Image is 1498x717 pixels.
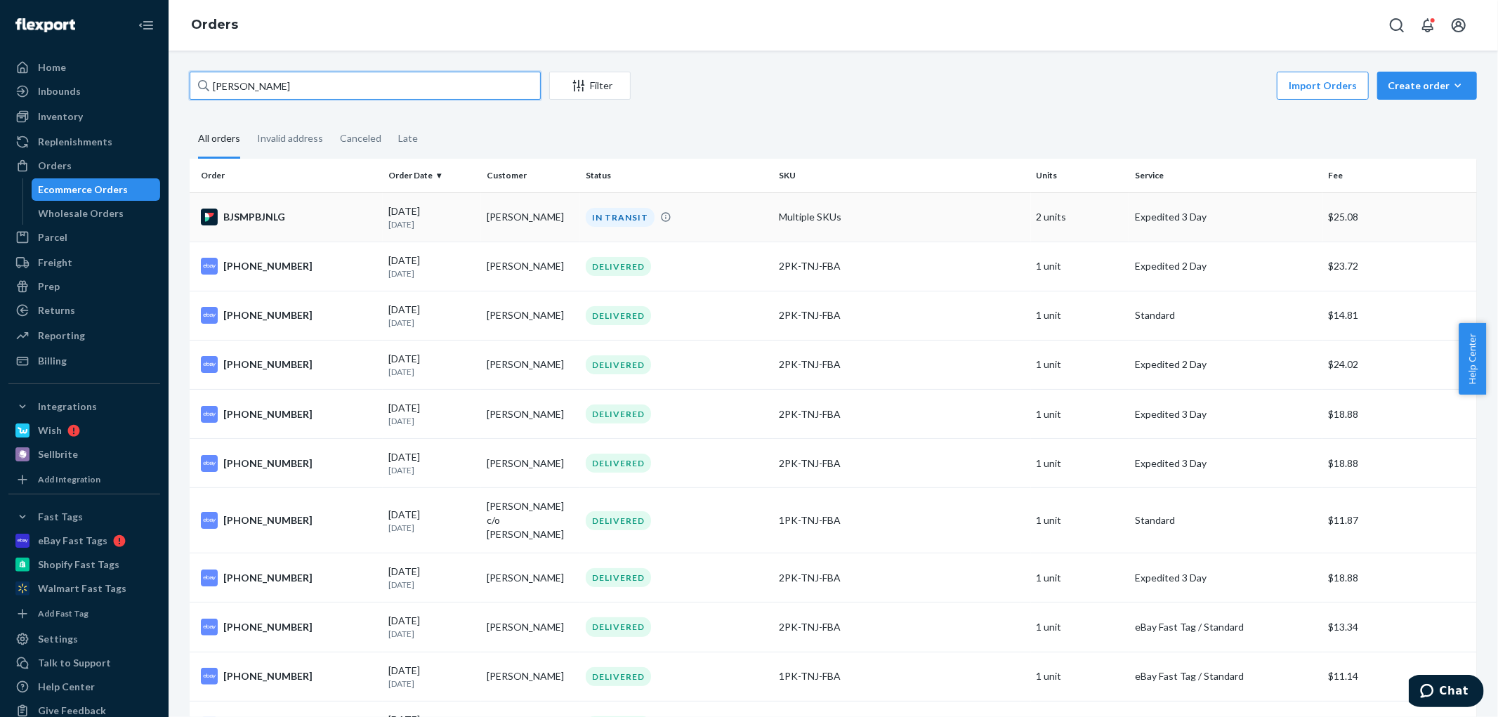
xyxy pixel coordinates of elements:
[38,329,85,343] div: Reporting
[1135,571,1317,585] p: Expedited 3 Day
[1031,603,1130,652] td: 1 unit
[38,279,60,294] div: Prep
[487,169,574,181] div: Customer
[481,291,580,340] td: [PERSON_NAME]
[779,620,1025,634] div: 2PK-TNJ-FBA
[201,619,377,636] div: [PHONE_NUMBER]
[388,204,476,230] div: [DATE]
[38,60,66,74] div: Home
[779,357,1025,371] div: 2PK-TNJ-FBA
[38,135,112,149] div: Replenishments
[1129,159,1322,192] th: Service
[383,159,482,192] th: Order Date
[1135,357,1317,371] p: Expedited 2 Day
[1322,390,1477,439] td: $18.88
[1031,652,1130,701] td: 1 unit
[38,510,83,524] div: Fast Tags
[191,17,238,32] a: Orders
[1383,11,1411,39] button: Open Search Box
[8,471,160,488] a: Add Integration
[388,522,476,534] p: [DATE]
[388,415,476,427] p: [DATE]
[779,456,1025,471] div: 2PK-TNJ-FBA
[388,450,476,476] div: [DATE]
[481,439,580,488] td: [PERSON_NAME]
[586,306,651,325] div: DELIVERED
[32,202,161,225] a: Wholesale Orders
[201,258,377,275] div: [PHONE_NUMBER]
[388,366,476,378] p: [DATE]
[38,230,67,244] div: Parcel
[1031,192,1130,242] td: 2 units
[1445,11,1473,39] button: Open account menu
[201,307,377,324] div: [PHONE_NUMBER]
[388,303,476,329] div: [DATE]
[1135,259,1317,273] p: Expedited 2 Day
[8,652,160,674] button: Talk to Support
[388,565,476,591] div: [DATE]
[32,178,161,201] a: Ecommerce Orders
[1135,308,1317,322] p: Standard
[1031,159,1130,192] th: Units
[8,443,160,466] a: Sellbrite
[257,120,323,157] div: Invalid address
[1031,488,1130,553] td: 1 unit
[1322,242,1477,291] td: $23.72
[586,404,651,423] div: DELIVERED
[398,120,418,157] div: Late
[190,159,383,192] th: Order
[38,534,107,548] div: eBay Fast Tags
[8,395,160,418] button: Integrations
[8,251,160,274] a: Freight
[38,581,126,596] div: Walmart Fast Tags
[1459,323,1486,395] button: Help Center
[1135,620,1317,634] p: eBay Fast Tag / Standard
[1031,553,1130,603] td: 1 unit
[38,447,78,461] div: Sellbrite
[38,303,75,317] div: Returns
[481,553,580,603] td: [PERSON_NAME]
[388,268,476,279] p: [DATE]
[1031,291,1130,340] td: 1 unit
[38,256,72,270] div: Freight
[388,254,476,279] div: [DATE]
[1322,439,1477,488] td: $18.88
[38,656,111,670] div: Talk to Support
[190,72,541,100] input: Search orders
[1135,407,1317,421] p: Expedited 3 Day
[388,579,476,591] p: [DATE]
[39,206,124,221] div: Wholesale Orders
[773,159,1031,192] th: SKU
[8,529,160,552] a: eBay Fast Tags
[779,669,1025,683] div: 1PK-TNJ-FBA
[481,488,580,553] td: [PERSON_NAME] c/o [PERSON_NAME]
[1409,675,1484,710] iframe: Opens a widget where you can chat to one of our agents
[8,324,160,347] a: Reporting
[388,678,476,690] p: [DATE]
[39,183,129,197] div: Ecommerce Orders
[481,390,580,439] td: [PERSON_NAME]
[1322,159,1477,192] th: Fee
[340,120,381,157] div: Canceled
[132,11,160,39] button: Close Navigation
[201,570,377,586] div: [PHONE_NUMBER]
[38,558,119,572] div: Shopify Fast Tags
[586,355,651,374] div: DELIVERED
[8,56,160,79] a: Home
[8,419,160,442] a: Wish
[586,257,651,276] div: DELIVERED
[180,5,249,46] ol: breadcrumbs
[8,553,160,576] a: Shopify Fast Tags
[388,352,476,378] div: [DATE]
[1135,210,1317,224] p: Expedited 3 Day
[779,571,1025,585] div: 2PK-TNJ-FBA
[773,192,1031,242] td: Multiple SKUs
[1388,79,1466,93] div: Create order
[201,209,377,225] div: BJSMPBJNLG
[1322,553,1477,603] td: $18.88
[550,79,630,93] div: Filter
[8,105,160,128] a: Inventory
[481,340,580,389] td: [PERSON_NAME]
[586,617,651,636] div: DELIVERED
